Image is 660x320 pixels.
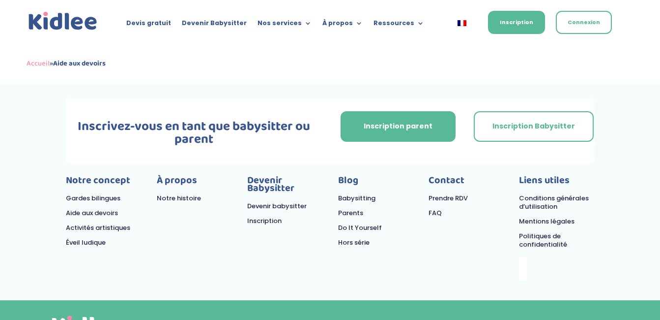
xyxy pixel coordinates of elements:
a: Do It Yourself [338,223,382,232]
p: Blog [338,177,413,194]
a: Devenir Babysitter [182,20,247,31]
a: Politiques de confidentialité [519,231,567,249]
a: Inscription [247,216,282,225]
a: Gardes bilingues [66,193,120,203]
h3: Inscrivez-vous en tant que babysitter ou parent [66,120,322,151]
a: Ressources [373,20,424,31]
img: Français [458,20,466,26]
a: Kidlee Logo [27,10,99,32]
a: Éveil ludique [66,238,106,247]
a: Conditions générales d’utilisation [519,193,589,211]
a: Mentions légales [519,217,574,226]
a: Inscription [488,11,545,34]
a: Devenir babysitter [247,201,307,211]
p: Notre concept [66,177,141,194]
a: Prendre RDV [429,193,468,203]
img: logo_kidlee_bleu [27,10,99,32]
a: Activités artistiques [66,223,130,232]
a: Inscription Babysitter [474,111,594,142]
a: Babysitting [338,193,375,203]
a: FAQ [429,208,442,218]
span: » [27,58,106,69]
p: Liens utiles [519,177,594,194]
p: À propos [157,177,231,194]
a: Hors série [338,238,370,247]
a: Connexion [556,11,612,34]
strong: Aide aux devoirs [53,58,106,69]
a: Parents [338,208,363,218]
a: Inscription parent [341,111,456,142]
p: Devenir Babysitter [247,177,322,202]
a: Notre histoire [157,193,201,203]
a: Devis gratuit [126,20,171,31]
a: Accueil [27,58,50,69]
a: Aide aux devoirs [66,208,118,218]
a: Nos services [258,20,312,31]
p: Contact [429,177,503,194]
a: À propos [322,20,363,31]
